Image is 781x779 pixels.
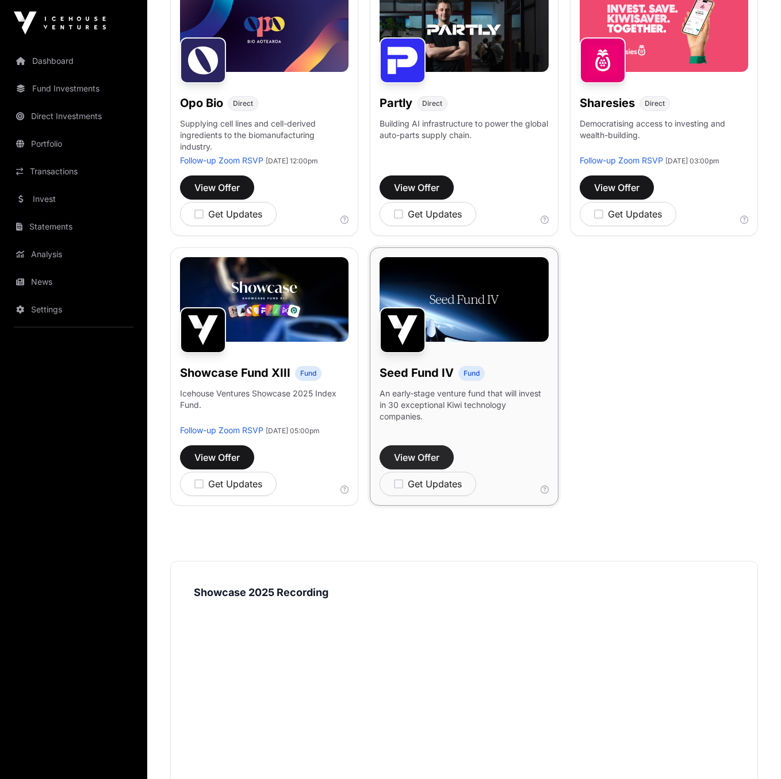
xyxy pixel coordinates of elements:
a: Direct Investments [9,104,138,129]
a: Follow-up Zoom RSVP [180,155,263,165]
a: Settings [9,297,138,322]
span: View Offer [394,181,439,194]
img: Icehouse Ventures Logo [14,12,106,35]
a: Analysis [9,242,138,267]
button: View Offer [380,175,454,200]
div: Get Updates [394,477,462,491]
span: [DATE] 05:00pm [266,426,320,435]
div: Get Updates [194,207,262,221]
img: Sharesies [580,37,626,83]
div: Get Updates [194,477,262,491]
h1: Opo Bio [180,95,223,111]
a: Transactions [9,159,138,184]
div: Get Updates [394,207,462,221]
img: Seed-Fund-4_Banner.jpg [380,257,548,342]
img: Showcase Fund XIII [180,307,226,353]
button: Get Updates [380,202,476,226]
h1: Sharesies [580,95,635,111]
a: Follow-up Zoom RSVP [580,155,663,165]
a: Follow-up Zoom RSVP [180,425,263,435]
span: View Offer [594,181,640,194]
img: Partly [380,37,426,83]
h1: Showcase Fund XIII [180,365,290,381]
button: View Offer [180,175,254,200]
iframe: Chat Widget [723,724,781,779]
span: View Offer [194,181,240,194]
button: Get Updates [380,472,476,496]
a: Statements [9,214,138,239]
p: Icehouse Ventures Showcase 2025 Index Fund. [180,388,349,411]
img: Seed Fund IV [380,307,426,353]
span: [DATE] 03:00pm [665,156,719,165]
h1: Partly [380,95,412,111]
strong: Showcase 2025 Recording [194,586,328,598]
span: Fund [464,369,480,378]
p: Democratising access to investing and wealth-building. [580,118,748,155]
a: Portfolio [9,131,138,156]
span: Direct [233,99,253,108]
p: Supplying cell lines and cell-derived ingredients to the biomanufacturing industry. [180,118,349,152]
img: Showcase-Fund-Banner-1.jpg [180,257,349,342]
span: View Offer [194,450,240,464]
a: Invest [9,186,138,212]
button: Get Updates [180,472,277,496]
span: Fund [300,369,316,378]
p: An early-stage venture fund that will invest in 30 exceptional Kiwi technology companies. [380,388,548,422]
span: Direct [422,99,442,108]
span: [DATE] 12:00pm [266,156,318,165]
h1: Seed Fund IV [380,365,454,381]
button: View Offer [380,445,454,469]
div: Get Updates [594,207,662,221]
img: Opo Bio [180,37,226,83]
p: Building AI infrastructure to power the global auto-parts supply chain. [380,118,548,155]
a: News [9,269,138,295]
button: View Offer [580,175,654,200]
button: View Offer [180,445,254,469]
a: Dashboard [9,48,138,74]
a: Fund Investments [9,76,138,101]
span: Direct [645,99,665,108]
button: Get Updates [180,202,277,226]
button: Get Updates [580,202,676,226]
span: View Offer [394,450,439,464]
